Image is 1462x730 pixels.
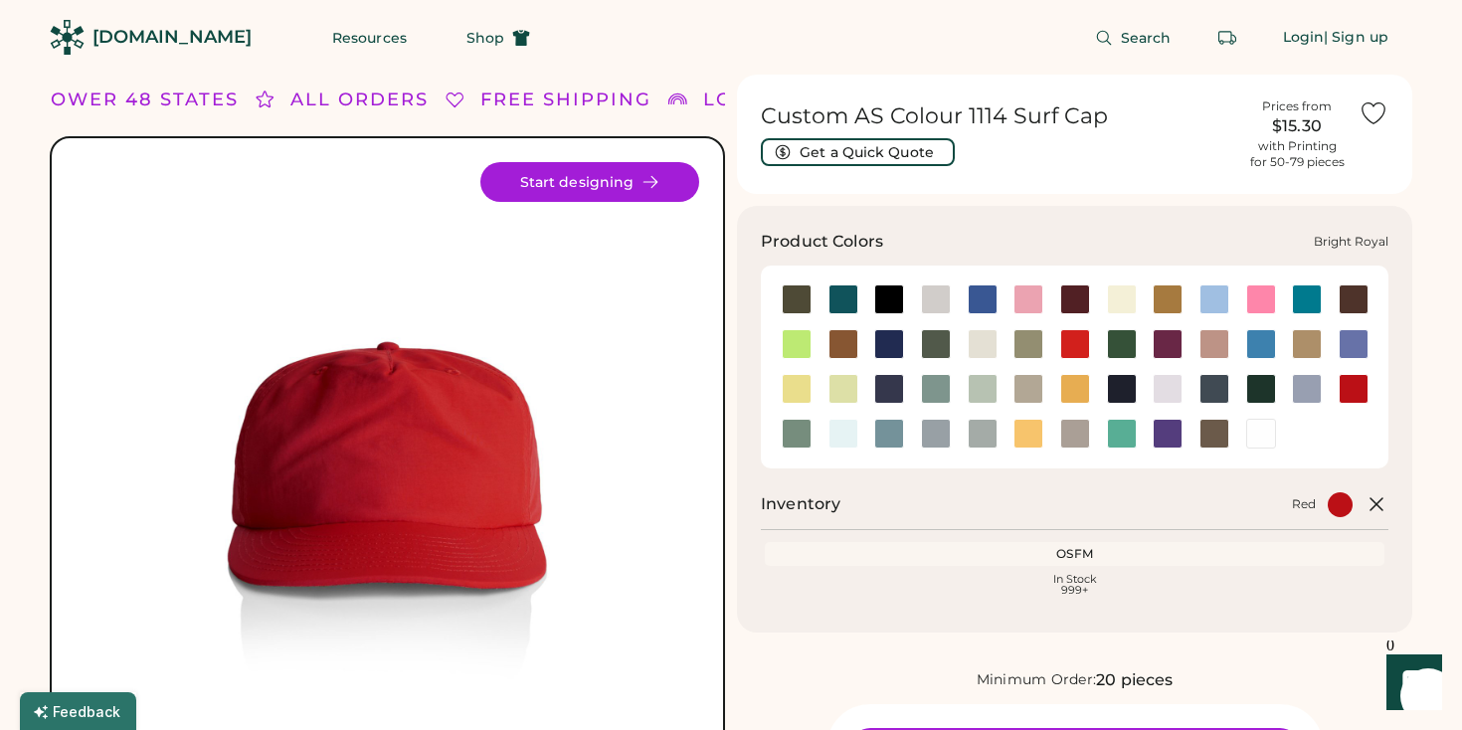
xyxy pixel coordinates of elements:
[290,87,429,113] div: ALL ORDERS
[1250,138,1345,170] div: with Printing for 50-79 pieces
[761,138,955,166] button: Get a Quick Quote
[703,87,904,113] div: LOWER 48 STATES
[480,162,699,202] button: Start designing
[977,670,1097,690] div: Minimum Order:
[761,492,840,516] h2: Inventory
[466,31,504,45] span: Shop
[769,546,1380,562] div: OSFM
[1096,668,1173,692] div: 20 pieces
[1121,31,1172,45] span: Search
[1283,28,1325,48] div: Login
[443,18,554,58] button: Shop
[1262,98,1332,114] div: Prices from
[50,20,85,55] img: Rendered Logo - Screens
[1292,496,1316,512] div: Red
[308,18,431,58] button: Resources
[480,87,651,113] div: FREE SHIPPING
[1314,234,1388,250] div: Bright Royal
[761,230,883,254] h3: Product Colors
[1207,18,1247,58] button: Retrieve an order
[38,87,239,113] div: LOWER 48 STATES
[1324,28,1388,48] div: | Sign up
[1247,114,1347,138] div: $15.30
[92,25,252,50] div: [DOMAIN_NAME]
[761,102,1235,130] h1: Custom AS Colour 1114 Surf Cap
[769,574,1380,596] div: In Stock 999+
[1368,640,1453,726] iframe: Front Chat
[1071,18,1195,58] button: Search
